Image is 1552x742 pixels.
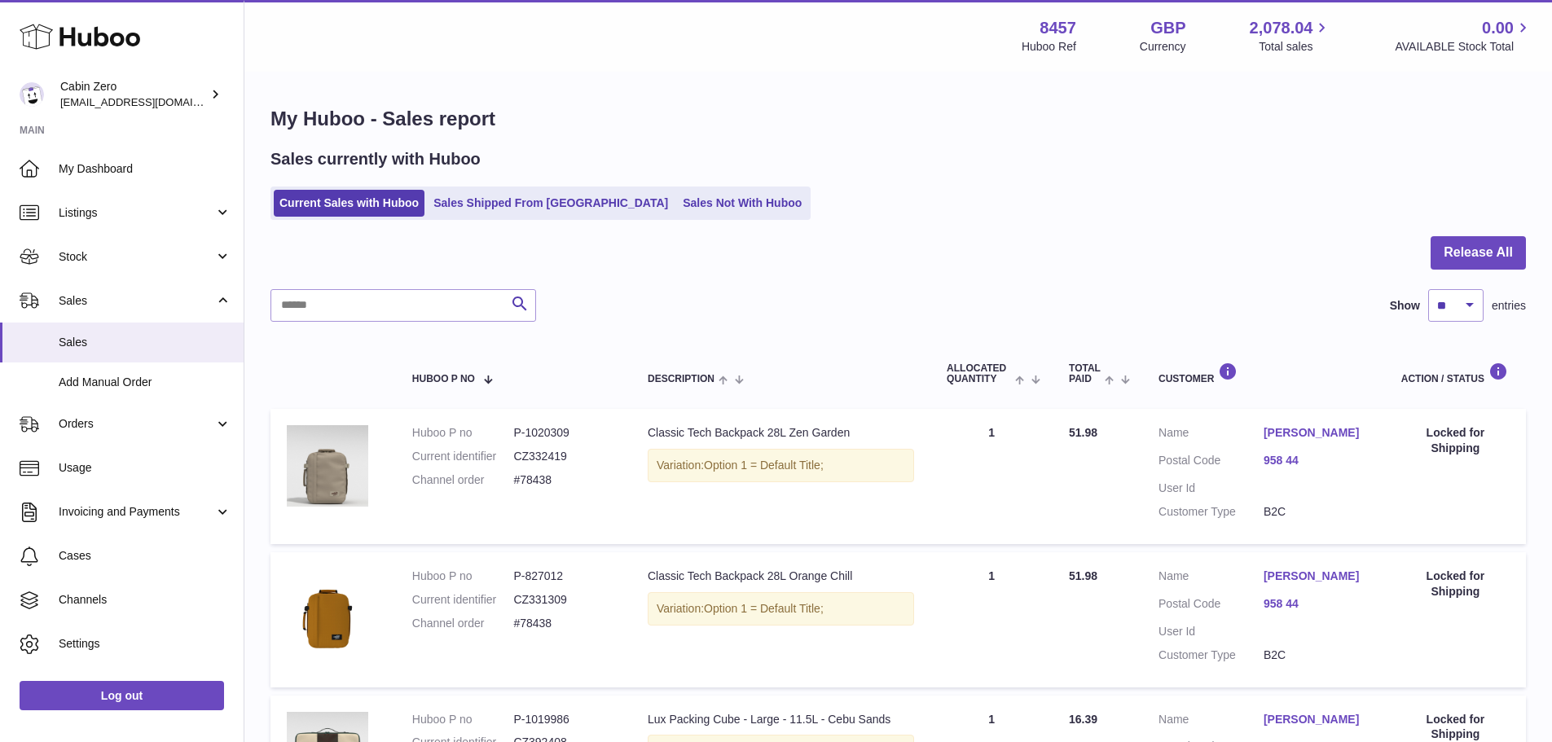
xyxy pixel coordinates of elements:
span: Sales [59,335,231,350]
dt: Customer Type [1159,648,1264,663]
dd: #78438 [513,472,615,488]
div: Classic Tech Backpack 28L Orange Chill [648,569,914,584]
a: 2,078.04 Total sales [1250,17,1332,55]
dt: Customer Type [1159,504,1264,520]
span: 51.98 [1069,569,1097,582]
span: AVAILABLE Stock Total [1395,39,1532,55]
dt: Postal Code [1159,596,1264,616]
dd: CZ331309 [513,592,615,608]
div: Customer [1159,362,1369,384]
div: Classic Tech Backpack 28L Zen Garden [648,425,914,441]
span: Option 1 = Default Title; [704,459,824,472]
a: 958 44 [1264,453,1369,468]
dd: #78438 [513,616,615,631]
dt: Current identifier [412,449,514,464]
div: Lux Packing Cube - Large - 11.5L - Cebu Sands [648,712,914,727]
a: Sales Shipped From [GEOGRAPHIC_DATA] [428,190,674,217]
span: Invoicing and Payments [59,504,214,520]
div: Variation: [648,449,914,482]
dt: Huboo P no [412,425,514,441]
div: Locked for Shipping [1401,425,1510,456]
span: 16.39 [1069,713,1097,726]
dt: User Id [1159,481,1264,496]
div: Action / Status [1401,362,1510,384]
td: 1 [930,409,1053,544]
h2: Sales currently with Huboo [270,148,481,170]
div: Variation: [648,592,914,626]
a: [PERSON_NAME] [1264,425,1369,441]
dd: B2C [1264,648,1369,663]
span: [EMAIL_ADDRESS][DOMAIN_NAME] [60,95,240,108]
a: [PERSON_NAME] [1264,569,1369,584]
dt: Name [1159,569,1264,588]
span: entries [1492,298,1526,314]
span: Settings [59,636,231,652]
td: 1 [930,552,1053,687]
dd: P-827012 [513,569,615,584]
span: Listings [59,205,214,221]
img: CLASSIC-TECH-2024-ZEN-GARDEN-FRONT.jpg [287,425,368,507]
dt: Huboo P no [412,712,514,727]
dd: B2C [1264,504,1369,520]
button: Release All [1431,236,1526,270]
a: 0.00 AVAILABLE Stock Total [1395,17,1532,55]
span: Total sales [1259,39,1331,55]
dt: Channel order [412,472,514,488]
strong: 8457 [1040,17,1076,39]
img: internalAdmin-8457@internal.huboo.com [20,82,44,107]
span: My Dashboard [59,161,231,177]
span: Usage [59,460,231,476]
span: Stock [59,249,214,265]
a: Current Sales with Huboo [274,190,424,217]
span: Total paid [1069,363,1101,384]
strong: GBP [1150,17,1185,39]
a: Sales Not With Huboo [677,190,807,217]
dt: Current identifier [412,592,514,608]
a: Log out [20,681,224,710]
dt: Huboo P no [412,569,514,584]
dd: P-1020309 [513,425,615,441]
span: Cases [59,548,231,564]
div: Cabin Zero [60,79,207,110]
span: Add Manual Order [59,375,231,390]
span: ALLOCATED Quantity [947,363,1011,384]
dt: Channel order [412,616,514,631]
span: 2,078.04 [1250,17,1313,39]
dt: Name [1159,712,1264,731]
dt: User Id [1159,624,1264,639]
span: Sales [59,293,214,309]
h1: My Huboo - Sales report [270,106,1526,132]
span: Option 1 = Default Title; [704,602,824,615]
dt: Postal Code [1159,453,1264,472]
span: 0.00 [1482,17,1514,39]
label: Show [1390,298,1420,314]
a: 958 44 [1264,596,1369,612]
dd: P-1019986 [513,712,615,727]
dd: CZ332419 [513,449,615,464]
dt: Name [1159,425,1264,445]
img: CZ331309-CLASSIC-TECH28L-ORANGECHILL-5.jpg [287,569,368,650]
span: Orders [59,416,214,432]
a: [PERSON_NAME] [1264,712,1369,727]
div: Locked for Shipping [1401,569,1510,599]
span: Description [648,374,714,384]
span: Channels [59,592,231,608]
div: Huboo Ref [1022,39,1076,55]
span: 51.98 [1069,426,1097,439]
span: Huboo P no [412,374,475,384]
div: Currency [1140,39,1186,55]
